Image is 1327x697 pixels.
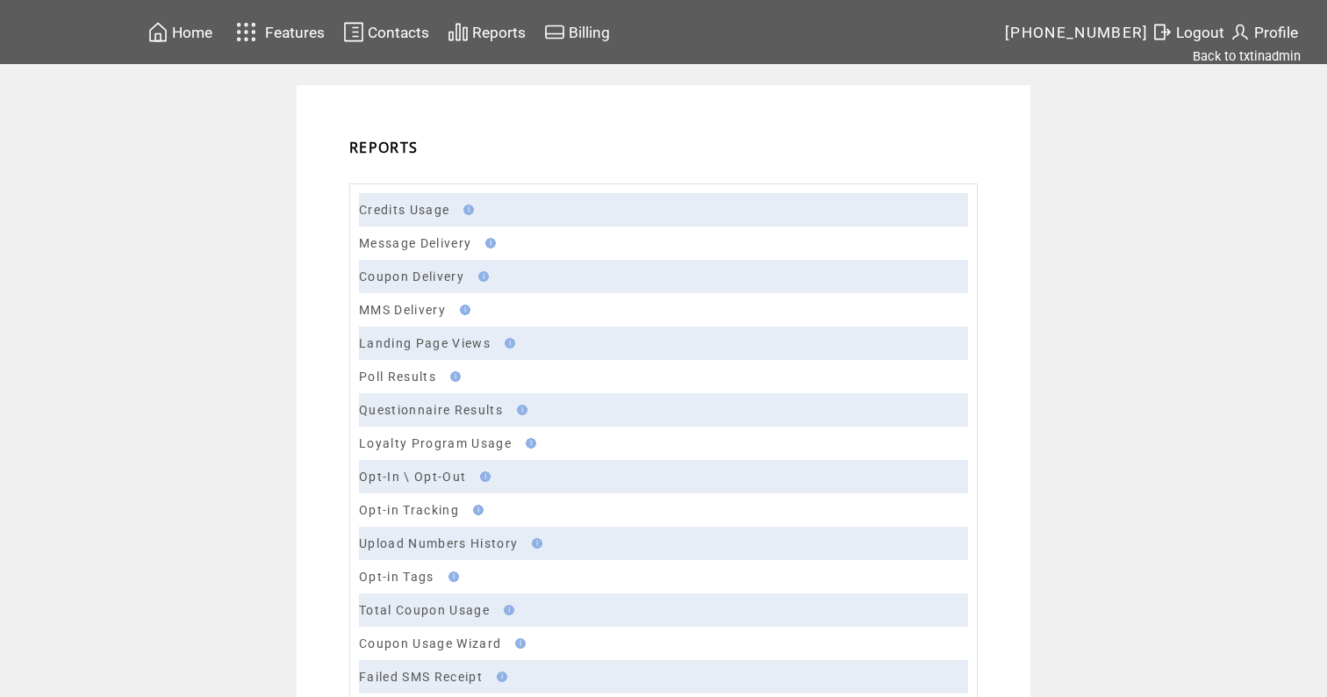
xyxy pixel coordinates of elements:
[265,24,325,41] span: Features
[359,370,436,384] a: Poll Results
[1230,21,1251,43] img: profile.svg
[443,571,459,582] img: help.gif
[473,271,489,282] img: help.gif
[228,15,327,49] a: Features
[499,605,514,615] img: help.gif
[1193,48,1301,64] a: Back to txtinadmin
[349,138,418,157] span: REPORTS
[359,269,464,284] a: Coupon Delivery
[359,203,449,217] a: Credits Usage
[499,338,515,348] img: help.gif
[480,238,496,248] img: help.gif
[527,538,542,549] img: help.gif
[520,438,536,449] img: help.gif
[472,24,526,41] span: Reports
[445,371,461,382] img: help.gif
[544,21,565,43] img: creidtcard.svg
[1254,24,1298,41] span: Profile
[1005,24,1149,41] span: [PHONE_NUMBER]
[368,24,429,41] span: Contacts
[359,636,501,650] a: Coupon Usage Wizard
[359,403,503,417] a: Questionnaire Results
[359,336,491,350] a: Landing Page Views
[343,21,364,43] img: contacts.svg
[448,21,469,43] img: chart.svg
[145,18,215,46] a: Home
[445,18,528,46] a: Reports
[359,536,518,550] a: Upload Numbers History
[468,505,484,515] img: help.gif
[512,405,527,415] img: help.gif
[1176,24,1224,41] span: Logout
[359,470,466,484] a: Opt-In \ Opt-Out
[231,18,262,47] img: features.svg
[359,570,434,584] a: Opt-in Tags
[341,18,432,46] a: Contacts
[172,24,212,41] span: Home
[542,18,613,46] a: Billing
[359,670,483,684] a: Failed SMS Receipt
[569,24,610,41] span: Billing
[475,471,491,482] img: help.gif
[359,303,446,317] a: MMS Delivery
[359,503,459,517] a: Opt-in Tracking
[510,638,526,649] img: help.gif
[1149,18,1227,46] a: Logout
[455,305,470,315] img: help.gif
[491,672,507,682] img: help.gif
[458,205,474,215] img: help.gif
[1151,21,1173,43] img: exit.svg
[1227,18,1301,46] a: Profile
[147,21,169,43] img: home.svg
[359,236,471,250] a: Message Delivery
[359,436,512,450] a: Loyalty Program Usage
[359,603,490,617] a: Total Coupon Usage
